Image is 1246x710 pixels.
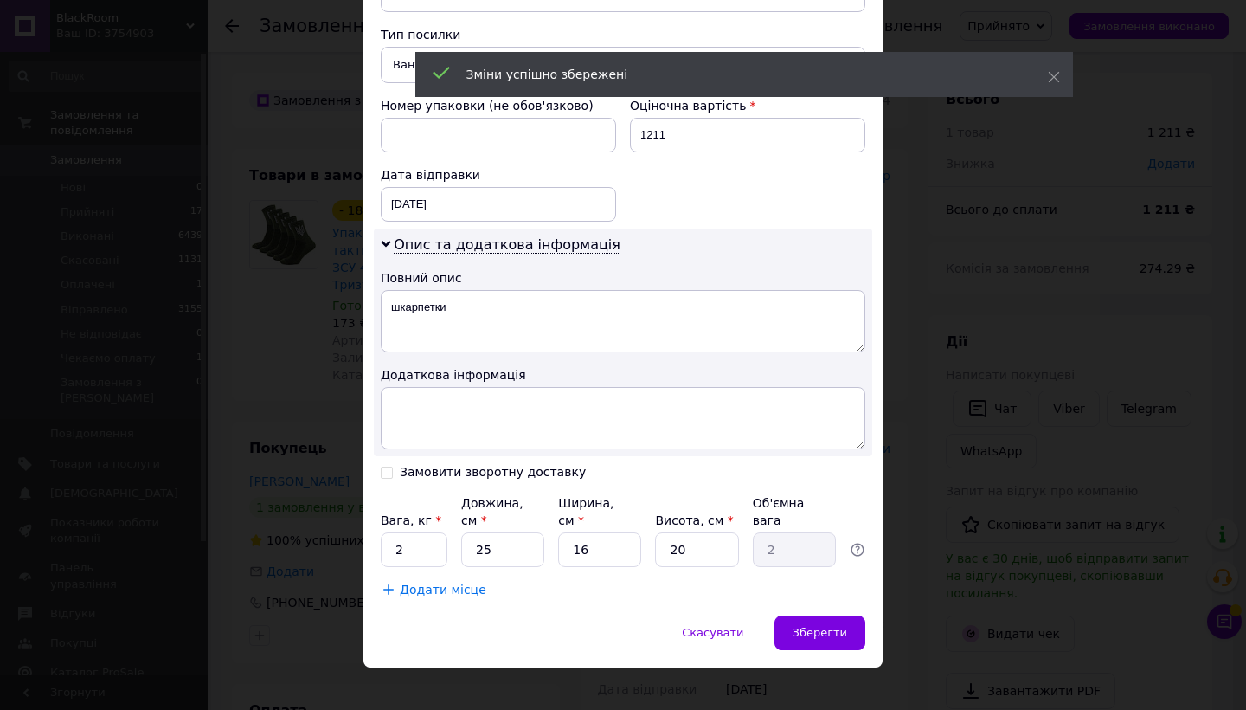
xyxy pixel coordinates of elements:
[381,513,441,527] label: Вага, кг
[381,269,865,287] div: Повний опис
[793,626,847,639] span: Зберегти
[400,583,486,597] span: Додати місце
[466,66,1005,83] div: Зміни успішно збережені
[381,28,460,42] span: Тип посилки
[394,236,620,254] span: Опис та додаткова інформація
[400,465,586,480] div: Замовити зворотну доставку
[381,290,865,352] textarea: шкарпетки
[461,496,523,527] label: Довжина, см
[655,513,733,527] label: Висота, см
[381,97,616,114] div: Номер упаковки (не обов'язково)
[381,366,865,384] div: Додаткова інформація
[682,626,743,639] span: Скасувати
[630,97,865,114] div: Оціночна вартість
[381,47,865,83] span: Вантаж
[753,494,836,529] div: Об'ємна вага
[381,166,616,184] div: Дата відправки
[558,496,613,527] label: Ширина, см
